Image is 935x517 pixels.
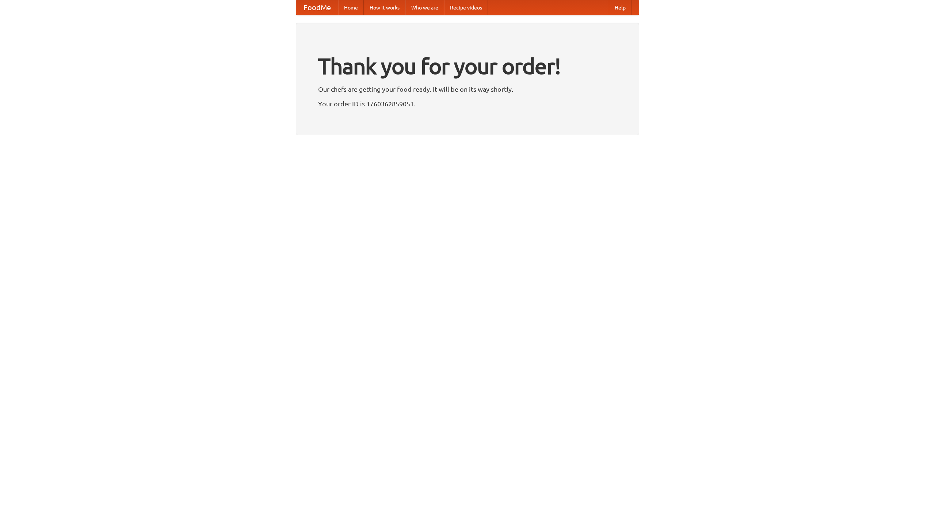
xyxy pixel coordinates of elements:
h1: Thank you for your order! [318,49,617,84]
a: Help [609,0,631,15]
p: Your order ID is 1760362859051. [318,98,617,109]
a: Who we are [405,0,444,15]
a: Recipe videos [444,0,488,15]
a: How it works [364,0,405,15]
p: Our chefs are getting your food ready. It will be on its way shortly. [318,84,617,95]
a: Home [338,0,364,15]
a: FoodMe [296,0,338,15]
